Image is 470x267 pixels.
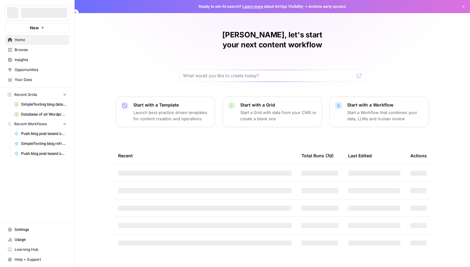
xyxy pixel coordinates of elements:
[347,102,424,108] p: Start with a Workflow
[12,99,69,109] a: SimpleTexting blog database
[5,245,69,255] a: Learning Hub
[133,109,210,122] p: Launch best-practice driven templates for content creation and operations
[240,102,317,108] p: Start with a Grid
[5,65,69,75] a: Opportunities
[30,25,39,31] span: New
[12,129,69,139] a: Push blog post based on ID to staging site
[15,257,67,262] span: Help + Support
[183,73,354,79] input: What would you like to create today?
[302,147,334,164] div: Total Runs (7d)
[15,237,67,242] span: Usage
[5,35,69,45] a: Home
[5,23,69,32] button: New
[348,147,372,164] div: Last Edited
[15,247,67,252] span: Learning Hub
[14,92,37,98] span: Recent Grids
[5,90,69,99] button: Recent Grids
[15,37,67,43] span: Home
[240,109,317,122] p: Start a Grid with data from your CMS or create a blank one
[21,112,67,117] span: Database of all Wordpress media
[118,147,292,164] div: Recent
[12,109,69,119] a: Database of all Wordpress media
[5,55,69,65] a: Insights
[5,75,69,85] a: Your Data
[5,255,69,265] button: Help + Support
[12,149,69,159] a: Push blog post based on ID to ST staging site
[179,30,366,50] h1: [PERSON_NAME], let's start your next content workflow
[223,97,322,127] button: Start with a GridStart a Grid with data from your CMS or create a blank one
[5,235,69,245] a: Usage
[5,225,69,235] a: Settings
[15,77,67,83] span: Your Data
[15,47,67,53] span: Browse
[21,141,67,146] span: SimpleTexting blog refresh that doesn't change HTML
[21,102,67,107] span: SimpleTexting blog database
[15,227,67,232] span: Settings
[199,4,303,9] span: Ready to win AI search? about AirOps Visibility
[242,4,263,9] a: Learn more
[133,102,210,108] p: Start with a Template
[15,67,67,73] span: Opportunities
[12,139,69,149] a: SimpleTexting blog refresh that doesn't change HTML
[15,57,67,63] span: Insights
[308,4,346,9] span: Actions early access
[14,121,47,127] span: Recent Workflows
[329,97,429,127] button: Start with a WorkflowStart a Workflow that combines your data, LLMs and human review
[347,109,424,122] p: Start a Workflow that combines your data, LLMs and human review
[21,131,67,136] span: Push blog post based on ID to staging site
[21,151,67,156] span: Push blog post based on ID to ST staging site
[116,97,215,127] button: Start with a TemplateLaunch best-practice driven templates for content creation and operations
[410,147,427,164] div: Actions
[5,45,69,55] a: Browse
[5,119,69,129] button: Recent Workflows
